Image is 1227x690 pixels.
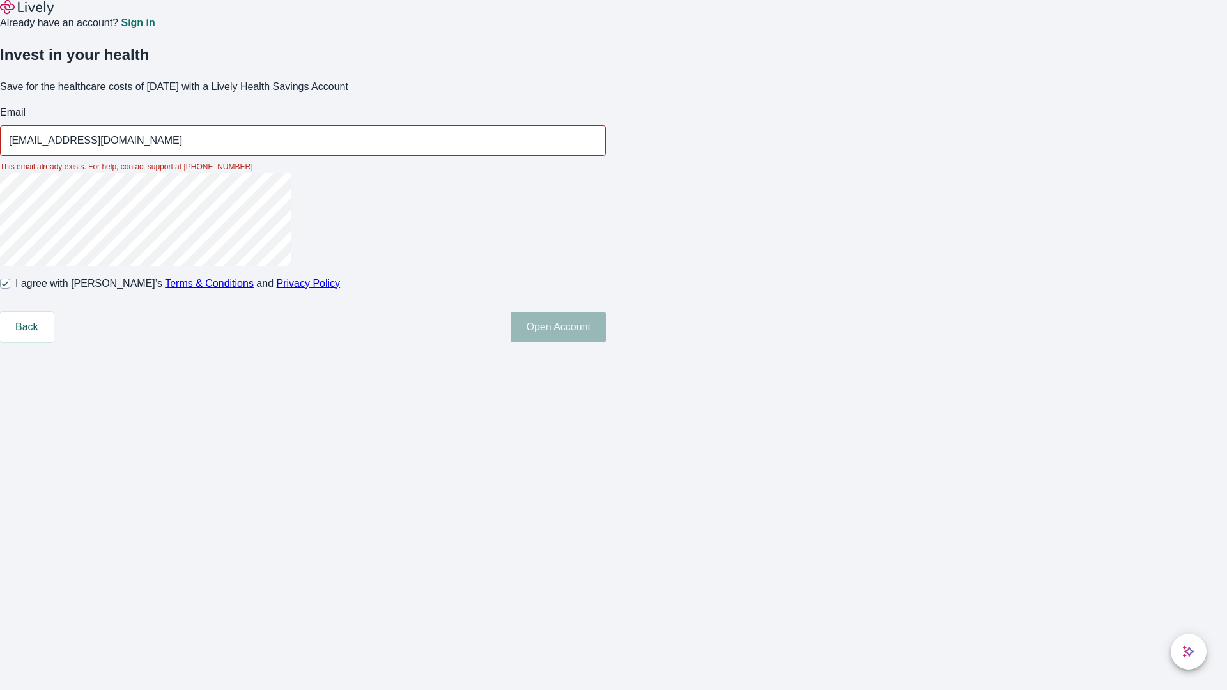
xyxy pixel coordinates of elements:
a: Privacy Policy [277,278,341,289]
button: chat [1171,634,1207,670]
a: Terms & Conditions [165,278,254,289]
span: I agree with [PERSON_NAME]’s and [15,276,340,291]
a: Sign in [121,18,155,28]
svg: Lively AI Assistant [1182,645,1195,658]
